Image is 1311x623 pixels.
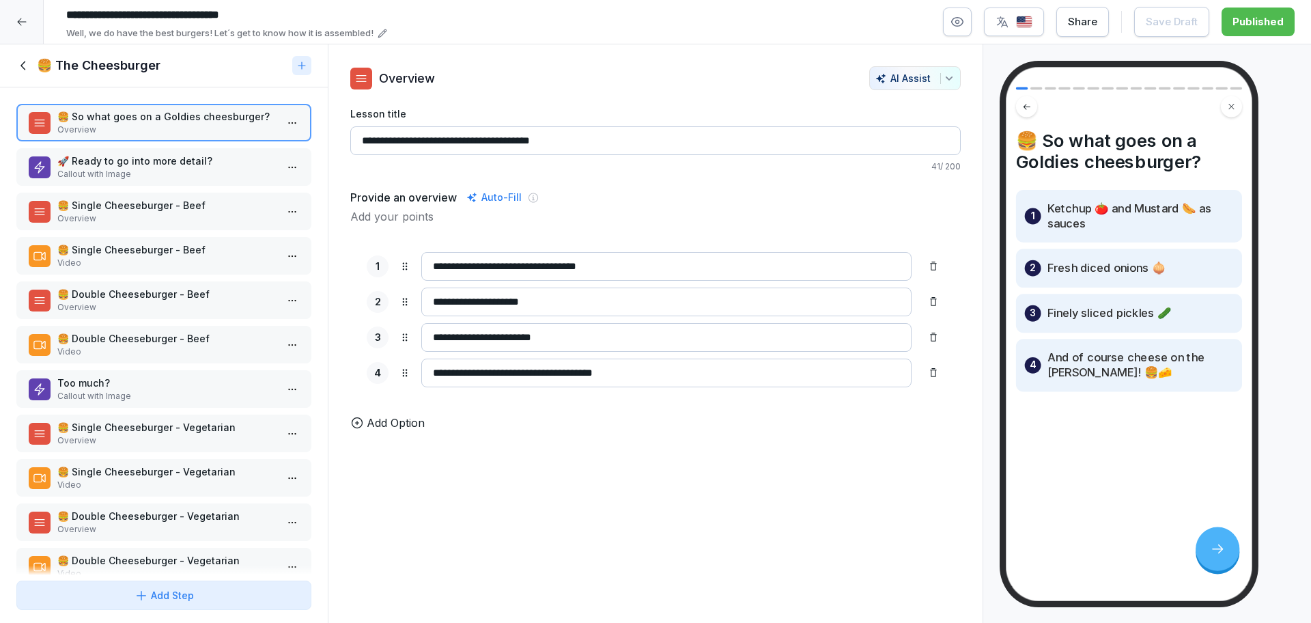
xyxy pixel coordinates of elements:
div: Too much?Callout with Image [16,370,311,408]
p: 🍔 Double Cheeseburger - Vegetarian [57,553,276,568]
p: Overview [57,301,276,314]
p: 2 [375,294,381,310]
p: Add Option [367,415,425,431]
div: Save Draft [1146,14,1198,29]
p: Callout with Image [57,168,276,180]
h1: 🍔 The Cheesburger [37,57,160,74]
div: 🍔 Double Cheeseburger - BeefVideo [16,326,311,363]
p: 🍔 So what goes on a Goldies cheesburger? [57,109,276,124]
p: Video [57,346,276,358]
p: 🍔 Double Cheeseburger - Beef [57,287,276,301]
p: 4 [1030,358,1036,373]
p: Fresh diced onions 🧅 [1047,261,1166,276]
div: 🍔 So what goes on a Goldies cheesburger?Overview [16,104,311,141]
p: Too much? [57,376,276,390]
p: Overview [57,124,276,136]
p: 🍔 Single Cheeseburger - Vegetarian [57,465,276,479]
p: 🍔 Double Cheeseburger - Vegetarian [57,509,276,523]
p: 🍔 Double Cheeseburger - Beef [57,331,276,346]
p: Overview [57,523,276,536]
p: 🚀 Ready to go into more detail? [57,154,276,168]
p: Overview [57,212,276,225]
p: 3 [375,330,381,346]
p: Well, we do have the best burgers! Let´s get to know how it is assembled! [66,27,373,40]
img: us.svg [1016,16,1032,29]
div: Auto-Fill [464,189,524,206]
h5: Provide an overview [350,189,457,206]
div: 🍔 Single Cheeseburger - BeefOverview [16,193,311,230]
button: Save Draft [1134,7,1209,37]
div: Add Step [135,588,194,603]
div: 🍔 Single Cheeseburger - VegetarianOverview [16,415,311,452]
p: 2 [1030,261,1035,276]
div: AI Assist [875,72,955,84]
p: 3 [1030,306,1035,321]
div: 🚀 Ready to go into more detail?Callout with Image [16,148,311,186]
p: 1 [1031,209,1035,224]
p: 4 [374,365,381,381]
p: 1 [376,259,380,275]
p: Overview [379,69,435,87]
p: Finely sliced pickles 🥒 [1047,306,1172,321]
p: Video [57,257,276,269]
p: And of course cheese on the [PERSON_NAME]! 🍔🧀 [1047,350,1233,380]
p: 🍔 Single Cheeseburger - Vegetarian [57,420,276,434]
p: Callout with Image [57,390,276,402]
div: 🍔 Single Cheeseburger - BeefVideo [16,237,311,275]
p: Overview [57,434,276,447]
button: AI Assist [869,66,961,90]
div: 🍔 Double Cheeseburger - VegetarianOverview [16,503,311,541]
h4: 🍔 So what goes on a Goldies cheesburger? [1016,130,1242,172]
button: Share [1056,7,1109,37]
div: Published [1232,14,1284,29]
div: 🍔 Double Cheeseburger - VegetarianVideo [16,548,311,585]
p: 🍔 Single Cheeseburger - Beef [57,243,276,257]
p: Video [57,479,276,491]
div: Share [1068,14,1097,29]
button: Add Step [16,581,311,610]
label: Lesson title [350,107,961,121]
button: Published [1222,8,1295,36]
div: 🍔 Double Cheeseburger - BeefOverview [16,281,311,319]
p: Ketchup 🍅 and Mustard 🌭 as sauces [1047,202,1233,232]
p: 🍔 Single Cheeseburger - Beef [57,198,276,212]
p: 41 / 200 [350,161,961,173]
div: 🍔 Single Cheeseburger - VegetarianVideo [16,459,311,497]
p: Add your points [350,208,961,225]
